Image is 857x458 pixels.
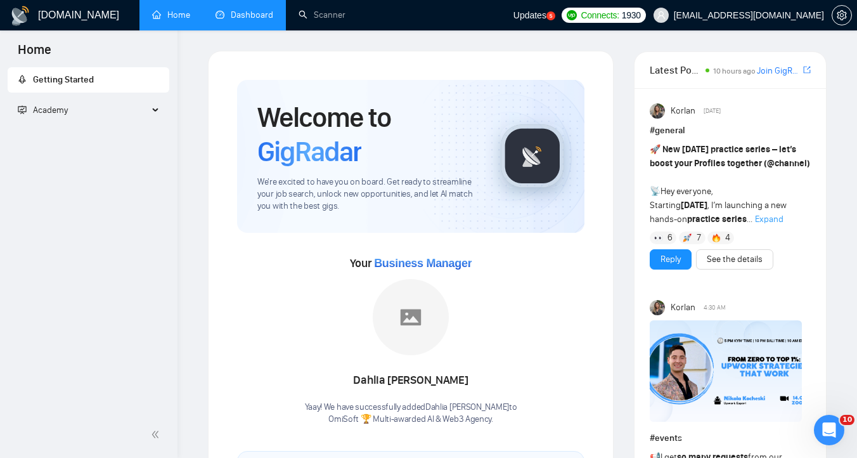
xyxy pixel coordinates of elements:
[650,144,810,225] span: Hey everyone, Starting , I’m launching a new hands-on ...
[299,10,345,20] a: searchScanner
[374,257,472,270] span: Business Manager
[832,10,852,20] a: setting
[33,74,94,85] span: Getting Started
[814,415,844,445] iframe: Intercom live chat
[257,176,480,213] span: We're excited to have you on board. Get ready to streamline your job search, unlock new opportuni...
[687,214,747,225] strong: practice series
[305,402,517,426] div: Yaay! We have successfully added Dahlia [PERSON_NAME] to
[501,124,564,188] img: gigradar-logo.png
[650,144,660,155] span: 🚀
[650,124,811,138] h1: # general
[257,100,480,169] h1: Welcome to
[683,233,692,242] img: 🚀
[650,320,802,422] img: F09A0G828LC-Nikola%20Kocheski.png
[305,414,517,426] p: OmiSoft 🏆 Multi-awarded AI & Web3 Agency .
[373,279,449,355] img: placeholder.png
[707,252,763,266] a: See the details
[18,75,27,84] span: rocket
[755,214,783,225] span: Expand
[581,8,619,22] span: Connects:
[725,232,730,244] span: 4
[767,158,807,169] span: @channel
[513,10,546,20] span: Updates
[681,200,707,211] strong: [DATE]
[622,8,641,22] span: 1930
[18,105,68,115] span: Academy
[8,67,169,93] li: Getting Started
[305,370,517,391] div: Dahlia [PERSON_NAME]
[550,13,553,19] text: 5
[650,300,665,315] img: Korlan
[696,249,773,270] button: See the details
[704,105,721,117] span: [DATE]
[33,105,68,115] span: Academy
[803,65,811,75] span: export
[660,252,681,266] a: Reply
[152,10,190,20] a: homeHome
[697,232,701,244] span: 7
[657,11,666,20] span: user
[8,41,61,67] span: Home
[650,249,692,270] button: Reply
[832,10,851,20] span: setting
[757,64,801,78] a: Join GigRadar Slack Community
[832,5,852,25] button: setting
[650,103,665,119] img: Korlan
[671,104,695,118] span: Korlan
[257,134,361,169] span: GigRadar
[840,415,854,425] span: 10
[567,10,577,20] img: upwork-logo.png
[713,67,756,75] span: 10 hours ago
[350,256,472,270] span: Your
[654,233,663,242] img: 👀
[546,11,555,20] a: 5
[704,302,726,313] span: 4:30 AM
[650,186,660,197] span: 📡
[671,301,695,315] span: Korlan
[650,144,810,169] strong: New [DATE] practice series – let’s boost your Profiles together ( )
[650,62,702,78] span: Latest Posts from the GigRadar Community
[803,64,811,76] a: export
[151,428,164,441] span: double-left
[667,232,673,244] span: 6
[650,431,811,445] h1: # events
[10,6,30,26] img: logo
[216,10,273,20] a: dashboardDashboard
[712,233,721,242] img: 🔥
[18,105,27,114] span: fund-projection-screen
